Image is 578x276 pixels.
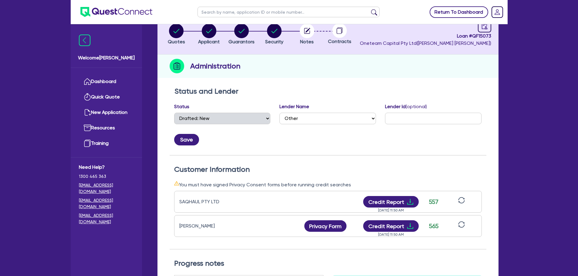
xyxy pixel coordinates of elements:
a: Training [79,136,134,151]
img: quick-quote [84,93,91,101]
a: [EMAIL_ADDRESS][DOMAIN_NAME] [79,182,134,195]
img: resources [84,124,91,131]
div: 557 [426,197,441,206]
span: Guarantors [228,39,255,45]
button: Applicant [198,23,220,46]
button: sync [456,221,467,231]
span: warning [174,181,179,186]
button: Save [174,134,199,145]
img: step-icon [170,59,184,73]
label: Status [174,103,189,110]
a: Resources [79,120,134,136]
button: sync [456,197,467,207]
img: quest-connect-logo-blue [80,7,152,17]
span: 1300 465 363 [79,173,134,180]
span: Applicant [198,39,220,45]
a: audit [478,21,491,32]
button: Quotes [167,23,185,46]
div: You must have signed Privacy Consent forms before running credit searches [174,181,482,188]
a: [EMAIL_ADDRESS][DOMAIN_NAME] [79,197,134,210]
span: (optional) [406,104,427,109]
span: sync [458,197,465,204]
a: Dropdown toggle [489,4,505,20]
a: [EMAIL_ADDRESS][DOMAIN_NAME] [79,212,134,225]
a: New Application [79,105,134,120]
button: Credit Reportdownload [363,220,419,232]
img: new-application [84,109,91,116]
h2: Status and Lender [174,87,482,96]
div: SAQHAUL PTY LTD [179,198,255,205]
span: Security [265,39,283,45]
span: audit [481,23,488,29]
button: Security [265,23,284,46]
h2: Administration [190,61,240,71]
button: Guarantors [228,23,255,46]
span: Welcome [PERSON_NAME] [78,54,135,62]
h2: Progress notes [174,259,482,268]
img: training [84,140,91,147]
a: Quick Quote [79,89,134,105]
input: Search by name, application ID or mobile number... [198,7,380,17]
button: Credit Reportdownload [363,196,419,208]
span: download [407,198,414,205]
button: Privacy Form [304,220,347,232]
span: sync [458,221,465,228]
img: icon-menu-close [79,35,90,46]
span: download [407,222,414,230]
span: Contracts [328,38,351,44]
a: Dashboard [79,74,134,89]
span: Need Help? [79,164,134,171]
span: Loan # QF15073 [360,32,491,40]
h2: Customer Information [174,165,482,174]
label: Lender Id [385,103,427,110]
a: Return To Dashboard [430,6,488,18]
label: Lender Name [279,103,309,110]
div: [PERSON_NAME] [179,222,255,230]
button: Notes [299,23,315,46]
span: Notes [300,39,314,45]
div: 565 [426,221,441,231]
span: Oneteam Capital Pty Ltd ( [PERSON_NAME] [PERSON_NAME] ) [360,40,491,46]
span: Quotes [168,39,185,45]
